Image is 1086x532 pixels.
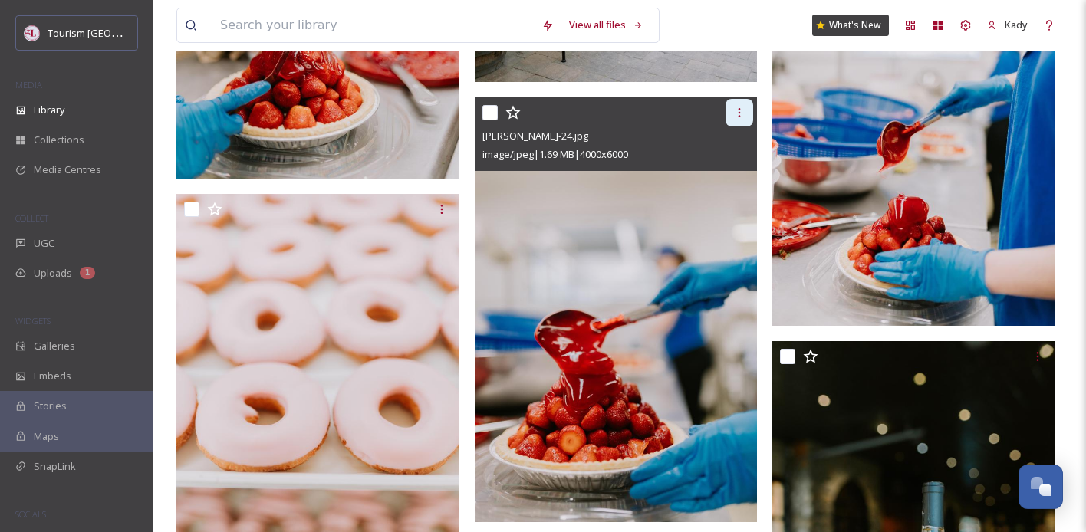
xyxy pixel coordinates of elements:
span: WIDGETS [15,315,51,327]
span: image/jpeg | 1.69 MB | 4000 x 6000 [482,147,628,161]
span: SOCIALS [15,508,46,520]
a: What's New [812,15,889,36]
span: Media Centres [34,163,101,177]
img: krause-24.jpg [475,97,758,522]
span: Library [34,103,64,117]
span: MEDIA [15,79,42,90]
span: UGC [34,236,54,251]
span: Stories [34,399,67,413]
div: 1 [80,267,95,279]
span: Collections [34,133,84,147]
span: Embeds [34,369,71,383]
span: Uploads [34,266,72,281]
span: Maps [34,429,59,444]
img: cropped-langley.webp [25,25,40,41]
button: Open Chat [1019,465,1063,509]
input: Search your library [212,8,534,42]
a: View all files [561,10,651,40]
span: Tourism [GEOGRAPHIC_DATA] [48,25,185,40]
span: Kady [1005,18,1028,31]
span: COLLECT [15,212,48,224]
a: Kady [979,10,1035,40]
span: [PERSON_NAME]-24.jpg [482,129,588,143]
span: Galleries [34,339,75,353]
span: SnapLink [34,459,76,474]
